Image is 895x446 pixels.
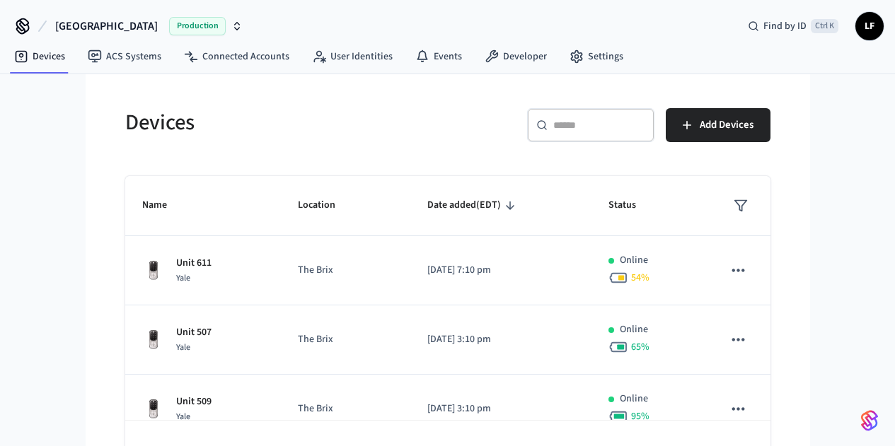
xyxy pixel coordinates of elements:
[298,263,393,278] p: The Brix
[631,271,649,285] span: 54 %
[169,17,226,35] span: Production
[176,394,212,409] p: Unit 509
[3,44,76,69] a: Devices
[631,340,649,354] span: 65 %
[176,411,190,423] span: Yale
[142,194,185,216] span: Name
[427,401,574,416] p: [DATE] 3:10 pm
[142,259,165,282] img: Yale Assure Touchscreen Wifi Smart Lock, Satin Nickel, Front
[620,253,648,268] p: Online
[298,332,393,347] p: The Brix
[142,398,165,421] img: Yale Assure Touchscreen Wifi Smart Lock, Satin Nickel, Front
[55,18,158,35] span: [GEOGRAPHIC_DATA]
[301,44,404,69] a: User Identities
[620,392,648,406] p: Online
[473,44,558,69] a: Developer
[855,12,884,40] button: LF
[76,44,173,69] a: ACS Systems
[631,409,649,423] span: 95 %
[861,409,878,432] img: SeamLogoGradient.69752ec5.svg
[666,108,770,142] button: Add Devices
[811,19,838,33] span: Ctrl K
[125,108,439,137] h5: Devices
[558,44,635,69] a: Settings
[427,194,519,216] span: Date added(EDT)
[176,256,212,271] p: Unit 611
[763,19,807,33] span: Find by ID
[427,263,574,278] p: [DATE] 7:10 pm
[298,194,354,216] span: Location
[737,13,850,39] div: Find by IDCtrl K
[142,329,165,351] img: Yale Assure Touchscreen Wifi Smart Lock, Satin Nickel, Front
[176,272,190,284] span: Yale
[173,44,301,69] a: Connected Accounts
[857,13,882,39] span: LF
[404,44,473,69] a: Events
[700,116,753,134] span: Add Devices
[427,332,574,347] p: [DATE] 3:10 pm
[176,341,190,353] span: Yale
[620,322,648,337] p: Online
[176,325,212,340] p: Unit 507
[608,194,654,216] span: Status
[298,401,393,416] p: The Brix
